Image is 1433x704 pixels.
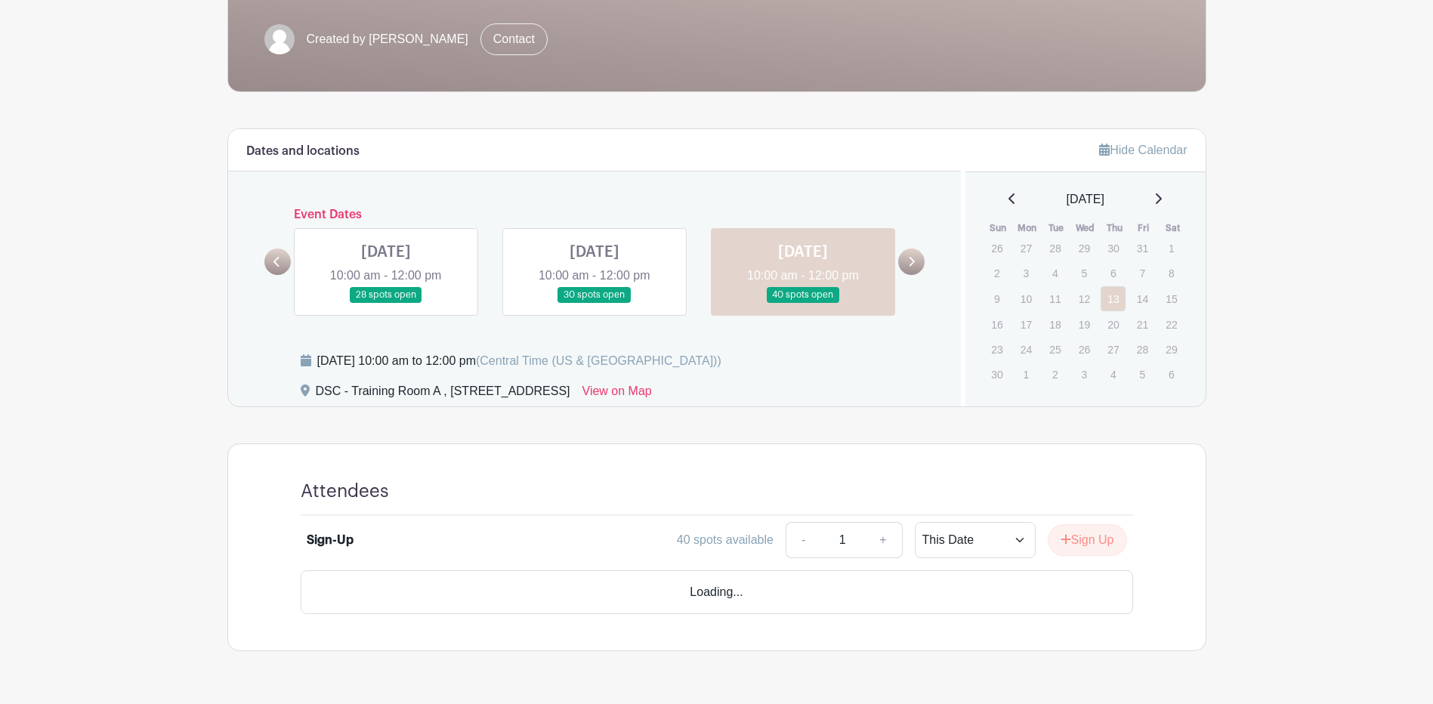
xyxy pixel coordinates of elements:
[1158,221,1187,236] th: Sat
[1014,313,1039,336] p: 17
[864,522,902,558] a: +
[1042,261,1067,285] p: 4
[1048,524,1127,556] button: Sign Up
[1159,236,1184,260] p: 1
[1072,313,1097,336] p: 19
[1014,261,1039,285] p: 3
[1072,338,1097,361] p: 26
[984,221,1013,236] th: Sun
[1130,287,1155,310] p: 14
[1072,261,1097,285] p: 5
[1071,221,1101,236] th: Wed
[1042,221,1071,236] th: Tue
[1014,363,1039,386] p: 1
[984,338,1009,361] p: 23
[1042,236,1067,260] p: 28
[786,522,820,558] a: -
[316,382,570,406] div: DSC - Training Room A , [STREET_ADDRESS]
[984,287,1009,310] p: 9
[301,570,1133,614] div: Loading...
[1130,338,1155,361] p: 28
[1042,363,1067,386] p: 2
[1072,287,1097,310] p: 12
[1159,313,1184,336] p: 22
[291,208,899,222] h6: Event Dates
[1042,313,1067,336] p: 18
[1130,261,1155,285] p: 7
[1101,363,1126,386] p: 4
[984,363,1009,386] p: 30
[1130,236,1155,260] p: 31
[1072,363,1097,386] p: 3
[301,480,389,502] h4: Attendees
[984,313,1009,336] p: 16
[1014,338,1039,361] p: 24
[582,382,652,406] a: View on Map
[1130,313,1155,336] p: 21
[1042,338,1067,361] p: 25
[1130,363,1155,386] p: 5
[1101,338,1126,361] p: 27
[476,354,721,367] span: (Central Time (US & [GEOGRAPHIC_DATA]))
[1014,236,1039,260] p: 27
[1042,287,1067,310] p: 11
[246,144,360,159] h6: Dates and locations
[1101,313,1126,336] p: 20
[1101,286,1126,311] a: 13
[1159,363,1184,386] p: 6
[307,531,354,549] div: Sign-Up
[1013,221,1042,236] th: Mon
[1129,221,1159,236] th: Fri
[984,261,1009,285] p: 2
[1159,338,1184,361] p: 29
[1159,287,1184,310] p: 15
[317,352,721,370] div: [DATE] 10:00 am to 12:00 pm
[1101,236,1126,260] p: 30
[480,23,548,55] a: Contact
[1099,144,1187,156] a: Hide Calendar
[1072,236,1097,260] p: 29
[1067,190,1104,208] span: [DATE]
[1100,221,1129,236] th: Thu
[1159,261,1184,285] p: 8
[984,236,1009,260] p: 26
[307,30,468,48] span: Created by [PERSON_NAME]
[264,24,295,54] img: default-ce2991bfa6775e67f084385cd625a349d9dcbb7a52a09fb2fda1e96e2d18dcdb.png
[1014,287,1039,310] p: 10
[677,531,774,549] div: 40 spots available
[1101,261,1126,285] p: 6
